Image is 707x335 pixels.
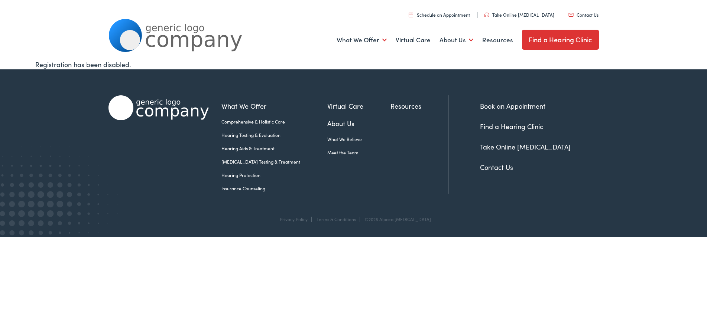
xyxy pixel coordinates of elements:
a: About Us [327,118,390,128]
a: Insurance Counseling [221,185,327,192]
a: Comprehensive & Holistic Care [221,118,327,125]
img: utility icon [484,13,489,17]
a: Take Online [MEDICAL_DATA] [480,142,571,151]
a: Contact Us [568,12,599,18]
a: Meet the Team [327,149,390,156]
a: Virtual Care [396,26,431,54]
img: utility icon [568,13,574,17]
div: ©2025 Alpaca [MEDICAL_DATA] [361,217,431,222]
a: Hearing Aids & Treatment [221,145,327,152]
a: What We Believe [327,136,390,142]
a: What We Offer [221,101,327,111]
img: Alpaca Audiology [108,95,209,120]
a: Find a Hearing Clinic [480,122,543,131]
a: Hearing Protection [221,172,327,178]
a: Terms & Conditions [317,216,356,222]
a: Contact Us [480,162,513,172]
a: Hearing Testing & Evaluation [221,132,327,138]
img: utility icon [409,12,413,17]
a: What We Offer [337,26,387,54]
a: Take Online [MEDICAL_DATA] [484,12,554,18]
a: Find a Hearing Clinic [522,30,599,50]
div: Registration has been disabled. [35,59,672,69]
a: Resources [482,26,513,54]
a: Schedule an Appointment [409,12,470,18]
a: About Us [440,26,473,54]
a: Virtual Care [327,101,390,111]
a: Privacy Policy [280,216,308,222]
a: Resources [390,101,448,111]
a: Book an Appointment [480,101,545,111]
a: [MEDICAL_DATA] Testing & Treatment [221,158,327,165]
